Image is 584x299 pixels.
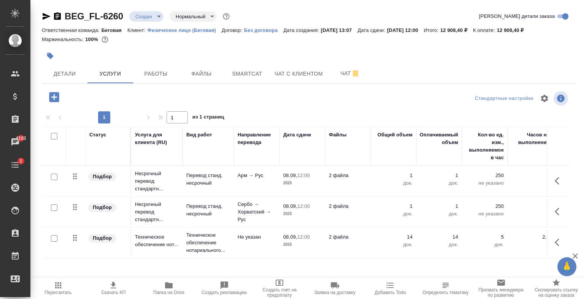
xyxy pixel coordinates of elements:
[307,278,363,299] button: Заявка на доставку
[173,13,208,20] button: Нормальный
[535,89,554,108] span: Настроить таблицу
[283,203,297,209] p: 08.09,
[129,11,163,22] div: Создан
[329,131,346,139] div: Файлы
[297,203,310,209] p: 12:00
[44,290,71,295] span: Пересчитать
[283,241,321,248] p: 2025
[135,201,179,223] p: Несрочный перевод стандартн...
[2,133,29,152] a: 4193
[466,202,504,210] p: 250
[297,172,310,178] p: 12:00
[466,210,504,218] p: не указано
[30,278,86,299] button: Пересчитать
[357,27,387,33] p: Дата сдачи:
[473,27,497,33] p: К оплате:
[92,69,129,79] span: Услуги
[238,233,276,241] p: Не указан
[508,168,553,195] td: 0
[550,233,568,252] button: Показать кнопки
[420,241,458,248] p: док.
[202,290,247,295] span: Создать рекламацию
[275,69,323,79] span: Чат с клиентом
[86,278,141,299] button: Скачать КП
[93,173,112,180] p: Подбор
[138,69,174,79] span: Работы
[466,233,504,241] p: 5
[186,231,230,254] p: Техническое обеспечение нотариального...
[420,210,458,218] p: док.
[375,290,406,295] span: Добавить Todo
[420,131,458,146] div: Оплачиваемый объем
[65,11,123,21] a: BEG_FL-6260
[420,202,458,210] p: 1
[44,89,65,105] button: Добавить услугу
[418,278,473,299] button: Определить тематику
[533,287,579,298] span: Скопировать ссылку на оценку заказа
[85,36,100,42] p: 100%
[378,131,413,139] div: Общий объем
[238,201,276,223] p: Сербо → Хорватский → Рус
[192,112,224,123] span: из 1 страниц
[283,210,321,218] p: 2025
[186,202,230,218] p: Перевод станд. несрочный
[329,233,367,241] p: 2 файла
[42,27,102,33] p: Ответственная команда:
[473,278,529,299] button: Призвать менеджера по развитию
[466,241,504,248] p: док.
[15,157,27,165] span: 2
[351,69,360,78] svg: Отписаться
[375,233,413,241] p: 14
[186,172,230,187] p: Перевод станд. несрочный
[221,11,231,21] button: Доп статусы указывают на важность/срочность заказа
[2,155,29,174] a: 2
[363,278,418,299] button: Добавить Todo
[42,47,59,64] button: Добавить тэг
[89,131,106,139] div: Статус
[186,131,212,139] div: Вид работ
[375,241,413,248] p: док.
[256,287,303,298] span: Создать счет на предоплату
[133,13,154,20] button: Создан
[329,202,367,210] p: 2 файла
[252,278,307,299] button: Создать счет на предоплату
[466,172,504,179] p: 250
[479,13,555,20] span: [PERSON_NAME] детали заказа
[332,69,368,78] span: Чат
[283,179,321,187] p: 2025
[422,290,468,295] span: Определить тематику
[557,257,576,276] button: 🙏
[42,36,85,42] p: Маржинальность:
[375,210,413,218] p: док.
[197,278,252,299] button: Создать рекламацию
[375,172,413,179] p: 1
[135,131,179,146] div: Услуга для клиента (RU)
[135,233,179,248] p: Техническое обеспечение нот...
[127,27,147,33] p: Клиент:
[238,172,276,179] p: Арм → Рус
[550,202,568,221] button: Показать кнопки
[135,170,179,193] p: Несрочный перевод стандартн...
[511,131,549,146] div: Часов на выполнение
[238,131,276,146] div: Направление перевода
[473,93,535,104] div: split button
[93,204,112,211] p: Подбор
[46,69,83,79] span: Детали
[170,11,217,22] div: Создан
[229,69,265,79] span: Smartcat
[466,179,504,187] p: не указано
[420,233,458,241] p: 14
[244,27,284,33] p: Без договора
[42,12,51,21] button: Скопировать ссылку для ЯМессенджера
[424,27,440,33] p: Итого:
[53,12,62,21] button: Скопировать ссылку
[497,27,530,33] p: 12 908,40 ₽
[297,234,310,240] p: 12:00
[11,134,30,142] span: 4193
[375,202,413,210] p: 1
[283,234,297,240] p: 08.09,
[147,27,222,33] p: Физическое лицо (Беговая)
[508,199,553,225] td: 0
[554,91,570,106] span: Посмотреть информацию
[283,172,297,178] p: 08.09,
